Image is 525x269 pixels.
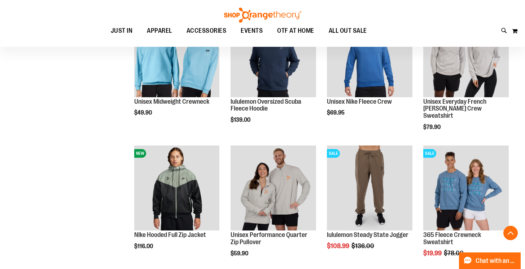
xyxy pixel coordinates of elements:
[134,12,220,97] img: Unisex Midweight Crewneck
[423,145,509,232] a: 365 Fleece Crewneck SweatshirtSALE
[134,231,206,238] a: NIke Hooded Full Zip Jacket
[231,117,251,123] span: $139.00
[423,149,436,158] span: SALE
[423,145,509,231] img: 365 Fleece Crewneck Sweatshirt
[327,98,392,105] a: Unisex Nike Fleece Crew
[227,8,320,142] div: product
[323,8,416,134] div: product
[134,145,220,232] a: NIke Hooded Full Zip JacketNEW
[231,145,316,231] img: Unisex Performance Quarter Zip Pullover
[241,23,263,39] span: EVENTS
[187,23,227,39] span: ACCESSORIES
[423,231,481,246] a: 365 Fleece Crewneck Sweatshirt
[327,231,408,238] a: lululemon Steady State Jogger
[231,12,316,97] img: lululemon Oversized Scuba Fleece Hoodie
[323,142,416,268] div: product
[134,149,146,158] span: NEW
[420,8,512,149] div: product
[223,8,302,23] img: Shop Orangetheory
[134,12,220,98] a: Unisex Midweight CrewneckNEW
[131,8,223,134] div: product
[423,250,443,257] span: $19.99
[327,145,412,232] a: lululemon Steady State JoggerSALE
[327,242,350,250] span: $108.99
[423,12,509,97] img: Unisex Everyday French Terry Crew Sweatshirt
[423,12,509,98] a: Unisex Everyday French Terry Crew Sweatshirt
[327,12,412,97] img: Unisex Nike Fleece Crew
[423,98,486,120] a: Unisex Everyday French [PERSON_NAME] Crew Sweatshirt
[327,149,340,158] span: SALE
[351,242,375,250] span: $136.00
[327,12,412,98] a: Unisex Nike Fleece CrewNEW
[131,142,223,268] div: product
[134,98,209,105] a: Unisex Midweight Crewneck
[111,23,133,39] span: JUST IN
[423,124,442,130] span: $79.90
[277,23,314,39] span: OTF AT HOME
[444,250,465,257] span: $78.00
[503,226,518,240] button: Back To Top
[327,145,412,231] img: lululemon Steady State Jogger
[147,23,172,39] span: APPAREL
[327,109,346,116] span: $69.95
[476,257,516,264] span: Chat with an Expert
[134,243,154,250] span: $116.00
[134,145,220,231] img: NIke Hooded Full Zip Jacket
[329,23,367,39] span: ALL OUT SALE
[231,250,249,257] span: $59.90
[231,231,307,246] a: Unisex Performance Quarter Zip Pullover
[231,12,316,98] a: lululemon Oversized Scuba Fleece HoodieNEW
[134,109,153,116] span: $49.90
[231,98,301,112] a: lululemon Oversized Scuba Fleece Hoodie
[231,145,316,232] a: Unisex Performance Quarter Zip Pullover
[459,252,521,269] button: Chat with an Expert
